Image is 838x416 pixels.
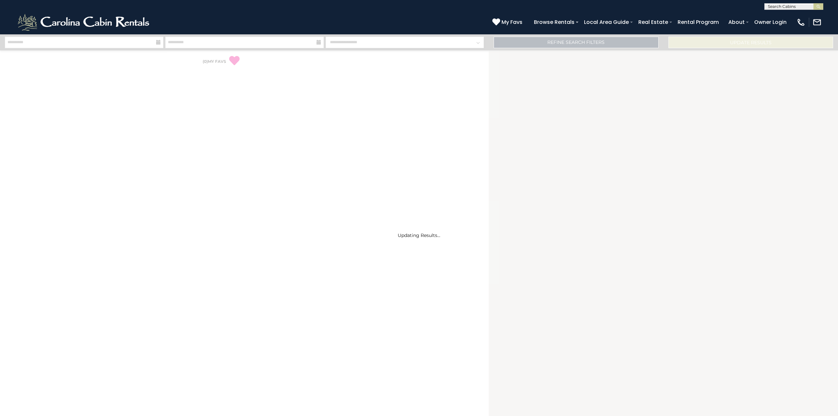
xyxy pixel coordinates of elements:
[812,18,822,27] img: mail-regular-white.png
[725,16,748,28] a: About
[16,12,152,32] img: White-1-2.png
[674,16,722,28] a: Rental Program
[581,16,632,28] a: Local Area Guide
[796,18,806,27] img: phone-regular-white.png
[635,16,671,28] a: Real Estate
[751,16,790,28] a: Owner Login
[501,18,522,26] span: My Favs
[531,16,578,28] a: Browse Rentals
[492,18,524,27] a: My Favs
